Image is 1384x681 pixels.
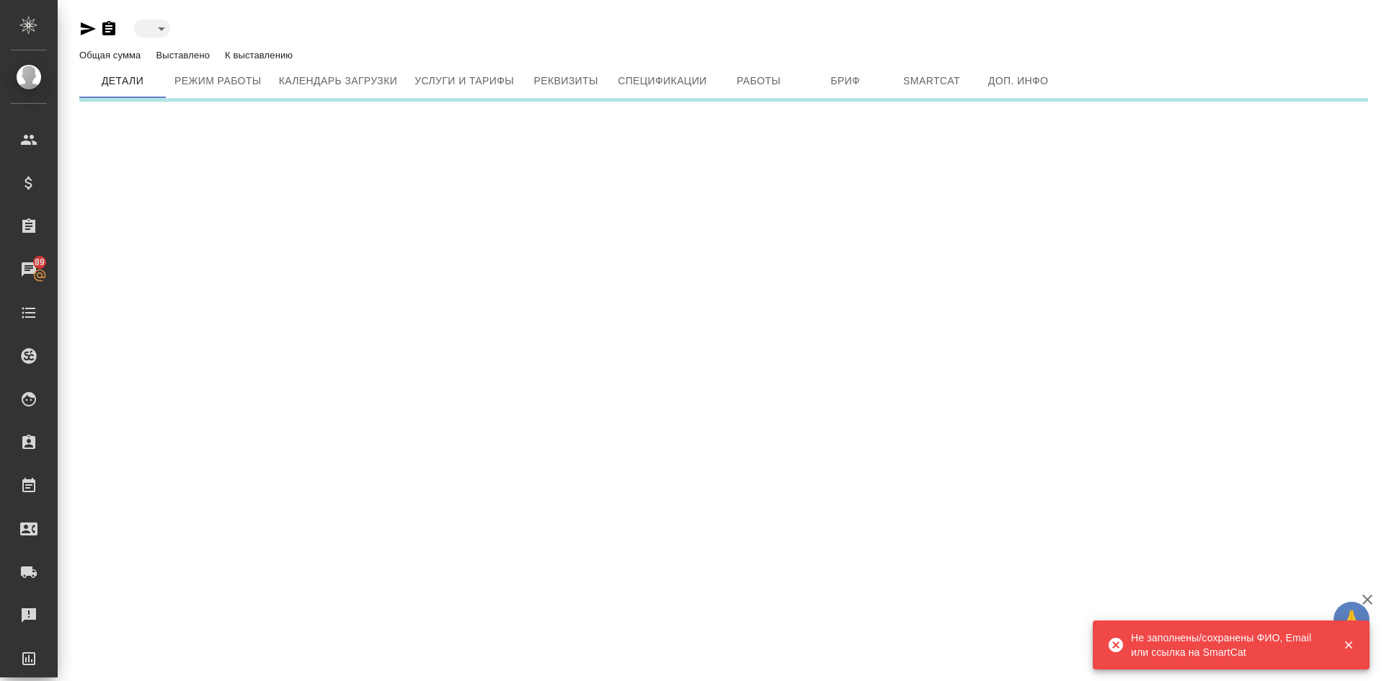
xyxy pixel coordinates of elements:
button: Скопировать ссылку [100,20,117,37]
span: Работы [724,72,794,90]
span: Реквизиты [531,72,600,90]
span: Спецификации [618,72,706,90]
div: Не заполнены/сохранены ФИО, Email или ссылка на SmartCat [1131,631,1321,659]
span: Календарь загрузки [279,72,398,90]
button: 🙏 [1334,602,1370,638]
span: Детали [88,72,157,90]
span: Услуги и тарифы [414,72,514,90]
p: Выставлено [156,50,213,61]
span: Бриф [811,72,880,90]
span: Smartcat [897,72,967,90]
button: Закрыть [1334,638,1363,651]
a: 89 [4,252,54,288]
span: Доп. инфо [984,72,1053,90]
span: 89 [26,255,53,270]
button: Скопировать ссылку для ЯМессенджера [79,20,97,37]
p: К выставлению [225,50,296,61]
span: 🙏 [1339,605,1364,635]
p: Общая сумма [79,50,144,61]
div: ​ [134,19,170,37]
span: Режим работы [174,72,262,90]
